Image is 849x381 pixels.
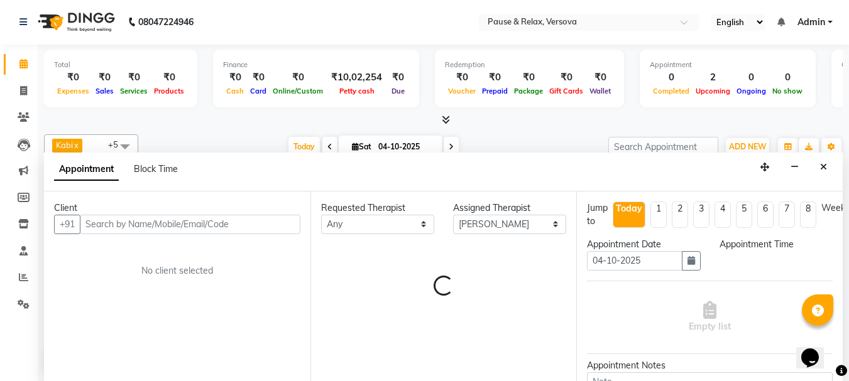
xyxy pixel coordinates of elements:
[797,16,825,29] span: Admin
[326,70,387,85] div: ₹10,02,254
[650,87,693,95] span: Completed
[387,70,409,85] div: ₹0
[736,201,752,228] li: 5
[54,201,300,215] div: Client
[445,87,479,95] span: Voucher
[54,87,92,95] span: Expenses
[511,87,546,95] span: Package
[587,251,682,271] input: yyyy-mm-dd
[650,70,693,85] div: 0
[375,137,437,156] input: 2025-10-04
[108,139,128,149] span: +5
[720,238,833,251] div: Appointment Time
[769,70,806,85] div: 0
[800,201,816,228] li: 8
[729,142,766,151] span: ADD NEW
[56,140,73,150] span: Kabi
[134,163,178,174] span: Block Time
[445,60,614,70] div: Redemption
[453,201,566,215] div: Assigned Therapist
[693,87,733,95] span: Upcoming
[54,215,80,234] button: +91
[321,201,434,215] div: Requested Therapist
[247,70,270,85] div: ₹0
[388,87,408,95] span: Due
[689,301,731,333] span: Empty list
[223,60,409,70] div: Finance
[769,87,806,95] span: No show
[586,70,614,85] div: ₹0
[223,87,247,95] span: Cash
[650,60,806,70] div: Appointment
[733,70,769,85] div: 0
[546,70,586,85] div: ₹0
[270,87,326,95] span: Online/Custom
[733,87,769,95] span: Ongoing
[796,331,836,368] iframe: chat widget
[445,70,479,85] div: ₹0
[693,70,733,85] div: 2
[73,140,79,150] a: x
[650,201,667,228] li: 1
[726,138,769,156] button: ADD NEW
[288,137,320,156] span: Today
[223,70,247,85] div: ₹0
[336,87,378,95] span: Petty cash
[693,201,709,228] li: 3
[757,201,774,228] li: 6
[151,70,187,85] div: ₹0
[54,60,187,70] div: Total
[587,201,608,228] div: Jump to
[54,158,119,181] span: Appointment
[80,215,300,234] input: Search by Name/Mobile/Email/Code
[349,142,375,151] span: Sat
[587,359,833,372] div: Appointment Notes
[247,87,270,95] span: Card
[138,4,194,40] b: 08047224946
[779,201,795,228] li: 7
[117,87,151,95] span: Services
[92,87,117,95] span: Sales
[814,158,833,177] button: Close
[546,87,586,95] span: Gift Cards
[32,4,118,40] img: logo
[608,137,718,156] input: Search Appointment
[84,264,270,277] div: No client selected
[479,87,511,95] span: Prepaid
[586,87,614,95] span: Wallet
[479,70,511,85] div: ₹0
[672,201,688,228] li: 2
[616,202,642,215] div: Today
[117,70,151,85] div: ₹0
[151,87,187,95] span: Products
[587,238,700,251] div: Appointment Date
[270,70,326,85] div: ₹0
[92,70,117,85] div: ₹0
[511,70,546,85] div: ₹0
[715,201,731,228] li: 4
[54,70,92,85] div: ₹0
